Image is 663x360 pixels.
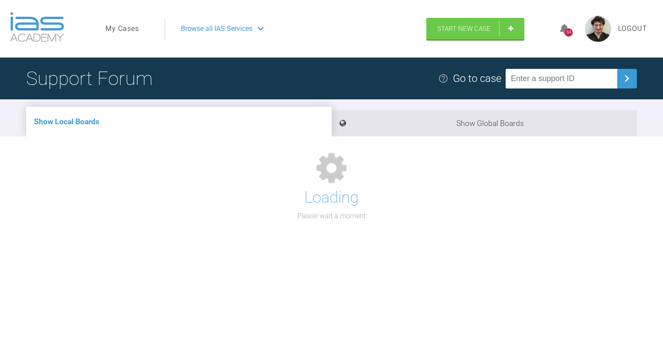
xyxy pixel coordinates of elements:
[297,211,366,222] p: Please wait a moment
[618,23,647,34] a: Logout
[453,70,501,87] div: Go to case
[332,110,637,136] li: Show Global Boards
[304,185,359,211] h1: Loading
[564,28,573,37] div: 64
[105,23,139,34] a: My Cases
[585,16,611,42] img: profile.png
[181,23,252,34] span: Browse all IAS Services
[426,18,524,40] a: Start New Case
[506,69,617,88] input: Enter a support ID
[10,12,64,42] img: logo-light.3e3ef733.png
[437,25,490,33] span: Start New Case
[26,107,332,136] li: Show Local Boards
[438,73,449,84] img: help.e70b9f3d.svg
[26,63,153,94] h1: Support Forum
[620,71,634,85] img: chevronRight.28bd32b0.svg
